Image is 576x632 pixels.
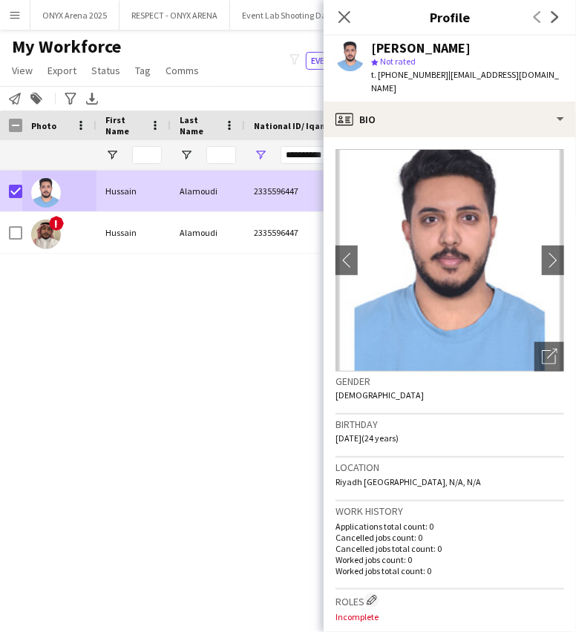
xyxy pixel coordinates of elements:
div: Hussain [96,212,171,253]
button: Everyone8,534 [306,52,380,70]
a: Export [42,61,82,80]
a: View [6,61,39,80]
app-action-btn: Advanced filters [62,90,79,108]
span: Tag [135,64,151,77]
a: Status [85,61,126,80]
img: Hussain Alamoudi [31,220,61,249]
span: Last Name [180,114,218,136]
span: [DEMOGRAPHIC_DATA] [336,389,424,401]
button: Open Filter Menu [180,148,193,162]
h3: Location [336,461,564,474]
button: RESPECT - ONYX ARENA [120,1,230,30]
span: My Workforce [12,36,121,58]
p: Worked jobs count: 0 [336,554,564,565]
div: [PERSON_NAME] [371,42,471,55]
span: ! [49,216,64,231]
span: [DATE] (24 years) [336,432,399,444]
span: | [EMAIL_ADDRESS][DOMAIN_NAME] [371,69,559,93]
button: Open Filter Menu [105,148,119,162]
span: 2335596447 [254,185,298,197]
h3: Roles [336,593,564,608]
span: 2335596447 [254,227,298,238]
span: Comms [166,64,199,77]
span: Photo [31,120,56,131]
p: Worked jobs total count: 0 [336,565,564,576]
app-action-btn: Notify workforce [6,90,24,108]
img: Hussain Alamoudi [31,178,61,208]
span: View [12,64,33,77]
span: Export [48,64,76,77]
p: Cancelled jobs count: 0 [336,532,564,543]
div: Open photos pop-in [534,342,564,372]
h3: Profile [324,7,576,27]
h3: Gender [336,375,564,388]
a: Comms [160,61,205,80]
a: Tag [129,61,157,80]
button: Open Filter Menu [254,148,267,162]
p: Cancelled jobs total count: 0 [336,543,564,554]
p: Incomplete [336,611,564,622]
input: Last Name Filter Input [206,146,236,164]
button: ONYX Arena 2025 [30,1,120,30]
h3: Birthday [336,418,564,431]
span: t. [PHONE_NUMBER] [371,69,448,80]
div: Alamoudi [171,212,245,253]
h3: Work history [336,504,564,518]
span: Status [91,64,120,77]
span: First Name [105,114,144,136]
span: National ID/ Iqama number [254,120,366,131]
app-action-btn: Export XLSX [83,90,101,108]
button: Event Lab Shooting Day 2025 [230,1,363,30]
span: Not rated [380,56,416,67]
div: Hussain [96,171,171,211]
span: Riyadh [GEOGRAPHIC_DATA], N/A, N/A [336,476,481,487]
img: Crew avatar or photo [336,149,564,372]
app-action-btn: Add to tag [27,90,45,108]
div: Alamoudi [171,171,245,211]
div: Bio [324,102,576,137]
p: Applications total count: 0 [336,521,564,532]
input: First Name Filter Input [132,146,162,164]
input: National ID/ Iqama number Filter Input [281,146,384,164]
